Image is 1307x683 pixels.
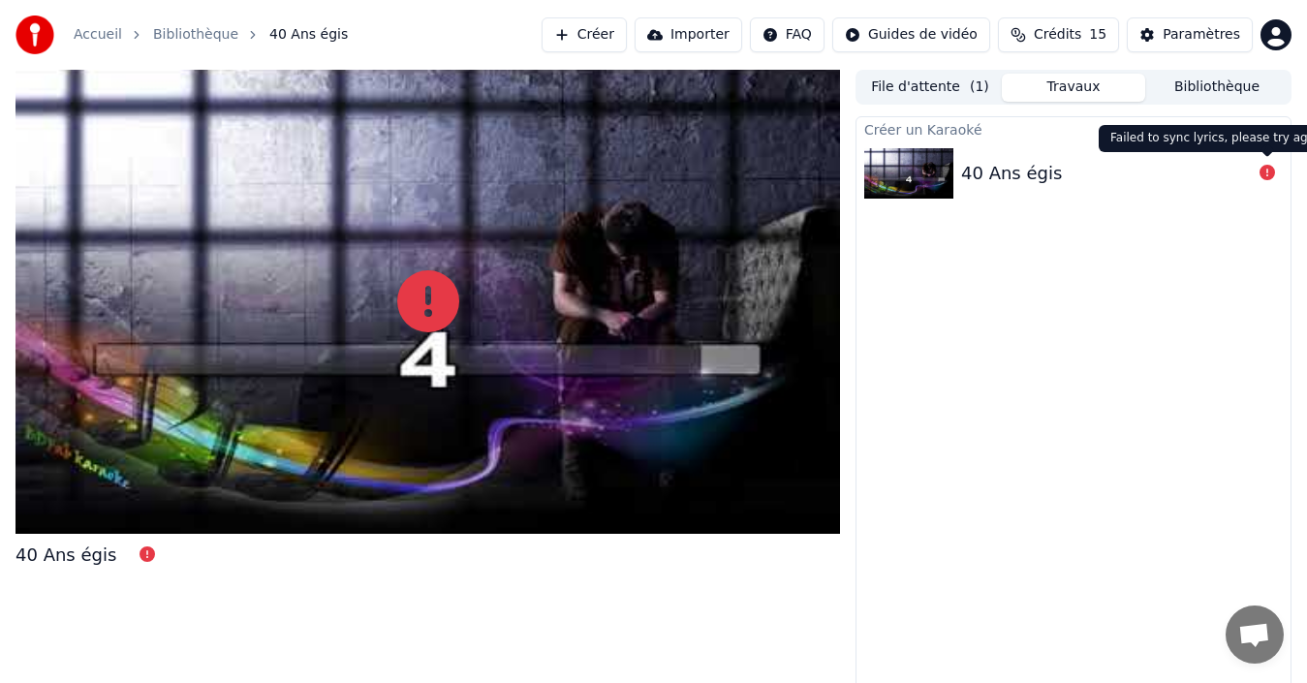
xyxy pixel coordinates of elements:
[1145,74,1289,102] button: Bibliothèque
[1002,74,1145,102] button: Travaux
[1226,605,1284,664] a: Ouvrir le chat
[858,74,1002,102] button: File d'attente
[74,25,122,45] a: Accueil
[750,17,825,52] button: FAQ
[832,17,990,52] button: Guides de vidéo
[16,542,116,569] div: 40 Ans égis
[856,117,1291,140] div: Créer un Karaoké
[998,17,1119,52] button: Crédits15
[1127,17,1253,52] button: Paramètres
[74,25,348,45] nav: breadcrumb
[153,25,238,45] a: Bibliothèque
[16,16,54,54] img: youka
[961,160,1062,187] div: 40 Ans égis
[1163,25,1240,45] div: Paramètres
[1089,25,1106,45] span: 15
[542,17,627,52] button: Créer
[970,78,989,97] span: ( 1 )
[269,25,348,45] span: 40 Ans égis
[635,17,742,52] button: Importer
[1034,25,1081,45] span: Crédits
